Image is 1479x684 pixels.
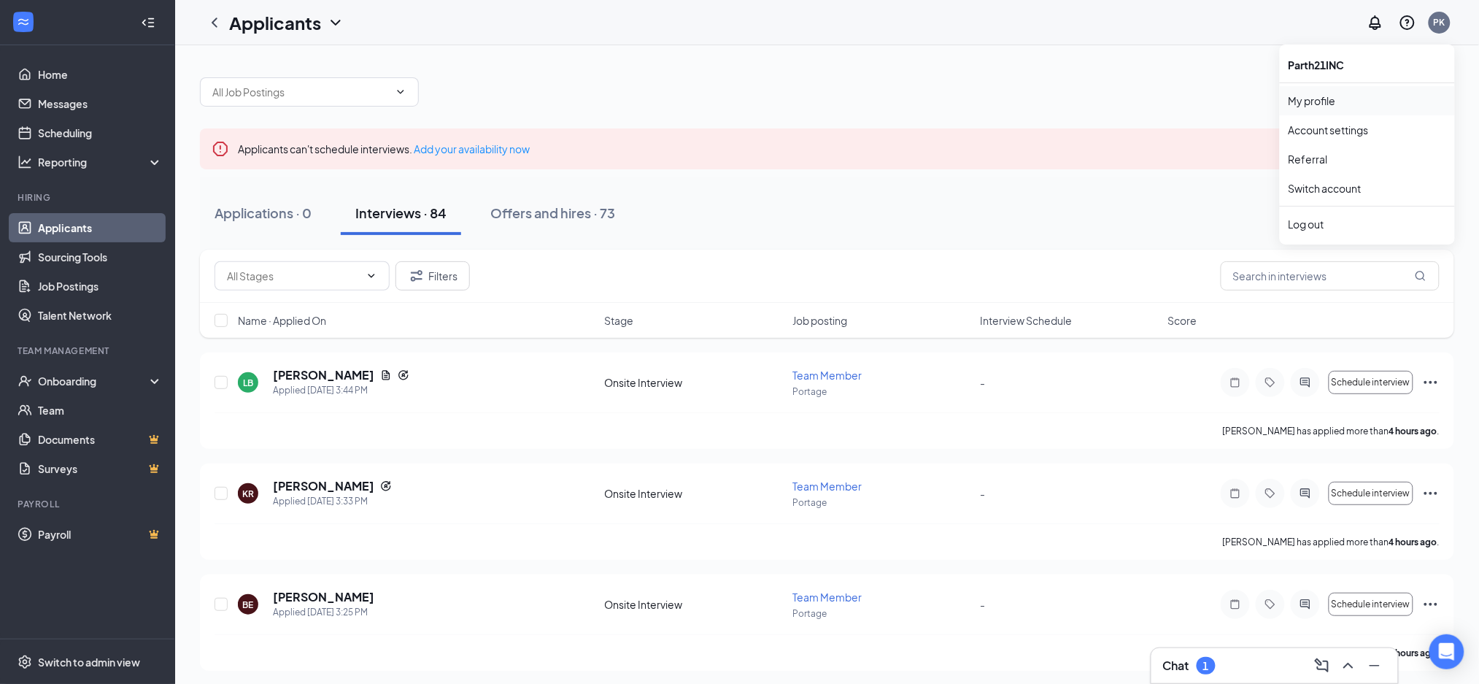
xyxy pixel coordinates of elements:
[243,599,254,611] div: BE
[212,84,389,100] input: All Job Postings
[229,10,321,35] h1: Applicants
[792,385,971,398] p: Portage
[408,267,425,285] svg: Filter
[18,655,32,669] svg: Settings
[1297,488,1314,499] svg: ActiveChat
[38,655,140,669] div: Switch to admin view
[141,15,155,30] svg: Collapse
[1310,654,1334,677] button: ComposeMessage
[18,155,32,169] svg: Analysis
[1337,654,1360,677] button: ChevronUp
[380,480,392,492] svg: Reapply
[18,191,160,204] div: Hiring
[327,14,344,31] svg: ChevronDown
[1223,425,1440,437] p: [PERSON_NAME] has applied more than .
[1329,593,1413,616] button: Schedule interview
[16,15,31,29] svg: WorkstreamLogo
[1262,488,1279,499] svg: Tag
[1289,152,1446,166] a: Referral
[490,204,615,222] div: Offers and hires · 73
[1289,93,1446,108] a: My profile
[981,598,986,611] span: -
[38,396,163,425] a: Team
[273,605,374,620] div: Applied [DATE] 3:25 PM
[1221,261,1440,291] input: Search in interviews
[1332,488,1410,499] span: Schedule interview
[1329,482,1413,505] button: Schedule interview
[1289,123,1446,137] a: Account settings
[1297,599,1314,610] svg: ActiveChat
[605,313,634,328] span: Stage
[605,375,784,390] div: Onsite Interview
[1332,377,1410,388] span: Schedule interview
[238,313,326,328] span: Name · Applied On
[1422,596,1440,613] svg: Ellipses
[18,345,160,357] div: Team Management
[18,374,32,388] svg: UserCheck
[1223,536,1440,548] p: [PERSON_NAME] has applied more than .
[242,488,254,500] div: KR
[1415,270,1426,282] svg: MagnifyingGlass
[215,204,312,222] div: Applications · 0
[792,369,862,382] span: Team Member
[38,374,150,388] div: Onboarding
[1434,16,1445,28] div: PK
[38,213,163,242] a: Applicants
[605,486,784,501] div: Onsite Interview
[273,478,374,494] h5: [PERSON_NAME]
[273,589,374,605] h5: [PERSON_NAME]
[1313,657,1331,675] svg: ComposeMessage
[792,591,862,604] span: Team Member
[1422,485,1440,502] svg: Ellipses
[38,89,163,118] a: Messages
[38,425,163,454] a: DocumentsCrown
[380,369,392,381] svg: Document
[792,480,862,493] span: Team Member
[1289,182,1362,195] a: Switch account
[1389,648,1437,658] b: 4 hours ago
[1332,599,1410,610] span: Schedule interview
[243,377,253,389] div: LB
[206,14,223,31] svg: ChevronLeft
[273,367,374,383] h5: [PERSON_NAME]
[414,142,530,155] a: Add your availability now
[38,118,163,147] a: Scheduling
[1367,14,1384,31] svg: Notifications
[18,498,160,510] div: Payroll
[273,494,392,509] div: Applied [DATE] 3:33 PM
[38,520,163,549] a: PayrollCrown
[1297,377,1314,388] svg: ActiveChat
[38,301,163,330] a: Talent Network
[1329,371,1413,394] button: Schedule interview
[981,487,986,500] span: -
[605,597,784,612] div: Onsite Interview
[1363,654,1386,677] button: Minimize
[227,268,360,284] input: All Stages
[1422,374,1440,391] svg: Ellipses
[38,272,163,301] a: Job Postings
[792,607,971,620] p: Portage
[1203,660,1209,672] div: 1
[1262,377,1279,388] svg: Tag
[1340,657,1357,675] svg: ChevronUp
[366,270,377,282] svg: ChevronDown
[1223,647,1440,659] p: [PERSON_NAME] has applied more than .
[1429,634,1464,669] div: Open Intercom Messenger
[38,242,163,272] a: Sourcing Tools
[1399,14,1416,31] svg: QuestionInfo
[1227,599,1244,610] svg: Note
[38,60,163,89] a: Home
[1262,599,1279,610] svg: Tag
[981,376,986,389] span: -
[792,313,847,328] span: Job posting
[1168,313,1197,328] span: Score
[355,204,447,222] div: Interviews · 84
[273,383,409,398] div: Applied [DATE] 3:44 PM
[1389,537,1437,547] b: 4 hours ago
[38,155,163,169] div: Reporting
[1280,50,1455,80] div: Parth21INC
[1163,658,1189,674] h3: Chat
[1366,657,1383,675] svg: Minimize
[1227,377,1244,388] svg: Note
[398,369,409,381] svg: Reapply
